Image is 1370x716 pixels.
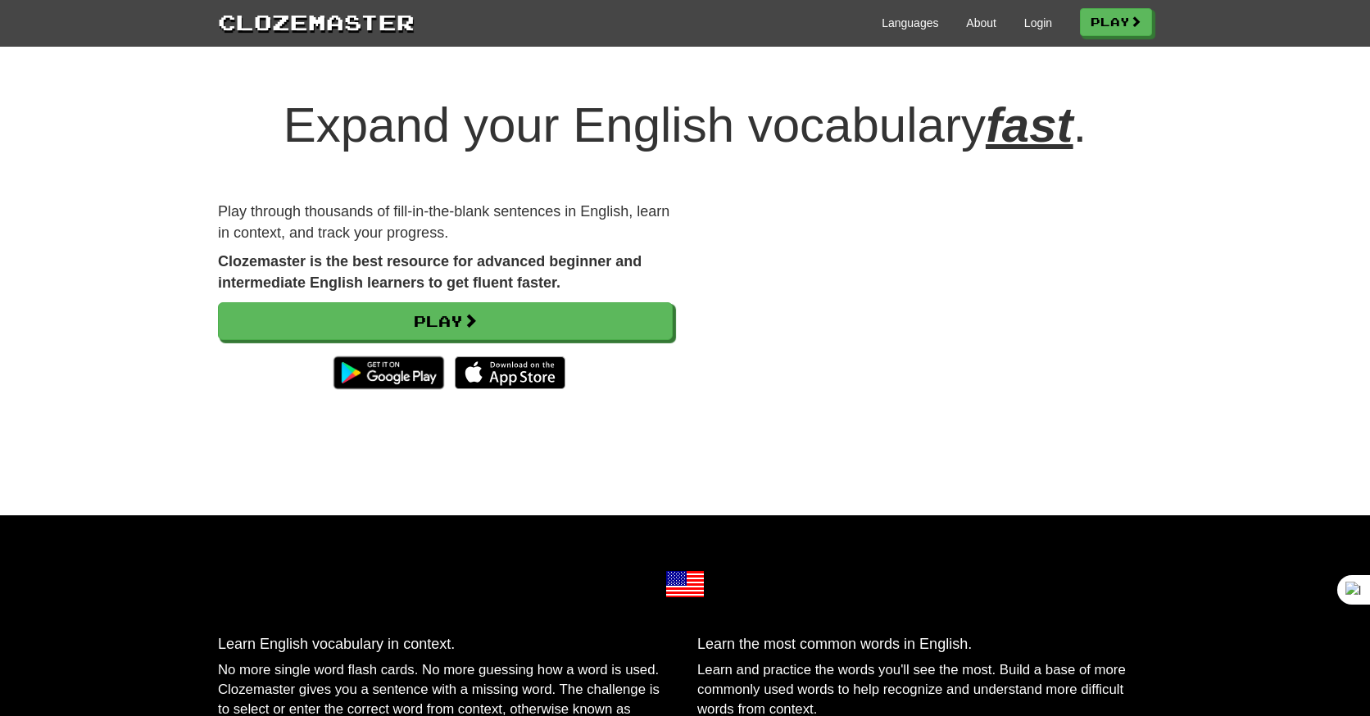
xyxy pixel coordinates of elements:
a: Play [218,302,673,340]
p: Play through thousands of fill-in-the-blank sentences in English, learn in context, and track you... [218,202,673,243]
a: Clozemaster [218,7,415,37]
em: fast [986,97,1073,152]
img: Download_on_the_App_Store_Badge_US-UK_135x40-25178aeef6eb6b83b96f5f2d004eda3bffbb37122de64afbaef7... [455,356,565,389]
h3: Learn the most common words in English. [697,637,1152,653]
a: About [966,15,996,31]
h1: Expand your English vocabulary . [218,98,1152,152]
img: Get it on Google Play [325,348,452,397]
h3: Learn English vocabulary in context. [218,637,673,653]
a: Play [1080,8,1152,36]
a: Languages [882,15,938,31]
strong: Clozemaster is the best resource for advanced beginner and intermediate English learners to get f... [218,253,642,291]
a: Login [1024,15,1052,31]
